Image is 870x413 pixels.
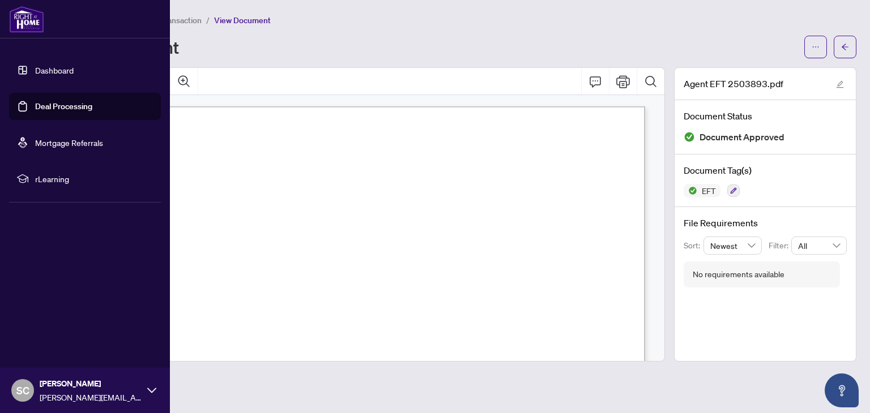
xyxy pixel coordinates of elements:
[35,173,153,185] span: rLearning
[35,137,103,148] a: Mortgage Referrals
[812,43,820,51] span: ellipsis
[684,239,703,252] p: Sort:
[206,14,210,27] li: /
[710,237,756,254] span: Newest
[16,382,29,398] span: SC
[697,187,720,195] span: EFT
[35,101,92,111] a: Deal Processing
[214,15,271,25] span: View Document
[40,391,142,403] span: [PERSON_NAME][EMAIL_ADDRESS][PERSON_NAME][DOMAIN_NAME]
[836,80,844,88] span: edit
[684,216,847,230] h4: File Requirements
[841,43,849,51] span: arrow-left
[684,77,783,91] span: Agent EFT 2503893.pdf
[684,184,697,197] img: Status Icon
[684,109,847,123] h4: Document Status
[684,164,847,177] h4: Document Tag(s)
[40,377,142,390] span: [PERSON_NAME]
[798,237,840,254] span: All
[9,6,44,33] img: logo
[700,130,784,145] span: Document Approved
[141,15,202,25] span: View Transaction
[684,131,695,143] img: Document Status
[35,65,74,75] a: Dashboard
[693,268,784,281] div: No requirements available
[825,373,859,407] button: Open asap
[769,239,791,252] p: Filter:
